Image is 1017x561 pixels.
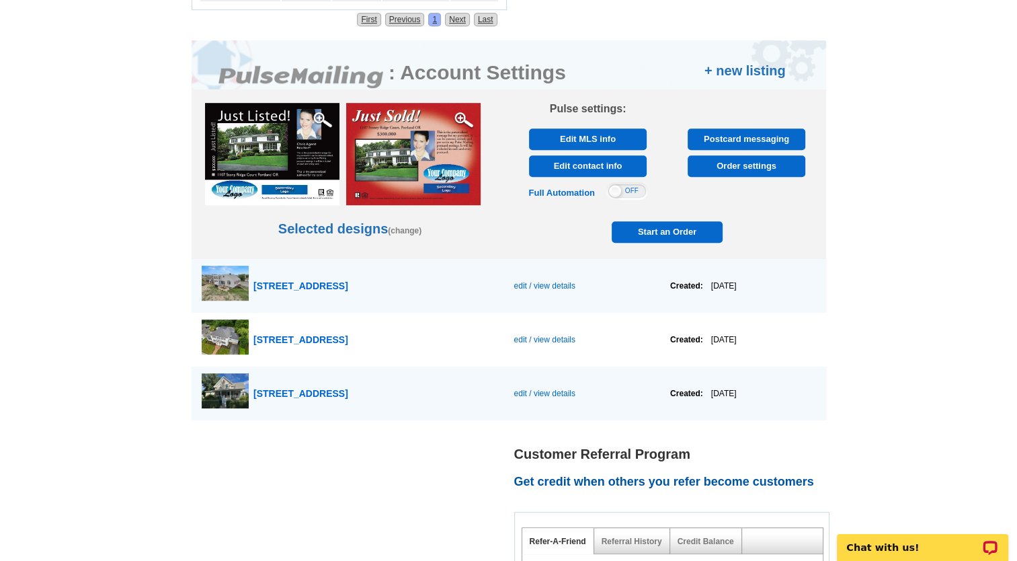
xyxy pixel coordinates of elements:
[357,13,380,26] a: First
[428,13,441,26] a: 1
[218,65,387,89] img: logo.png
[192,259,827,313] a: [STREET_ADDRESS] edit / view details Created:[DATE]
[514,281,575,291] span: edit / view details
[514,475,837,490] h2: Get credit when others you refer become customers
[692,128,801,150] span: Postcard messaging
[253,334,348,345] span: [STREET_ADDRESS]
[615,221,720,243] span: Start an Order
[192,122,509,239] p: Selected designs
[602,537,662,546] a: Referral History
[202,266,249,301] img: thumb-68a67de0807f0.jpg
[530,537,586,546] a: Refer-A-Friend
[688,155,805,177] a: Order settings
[529,128,647,150] a: Edit MLS info
[192,313,827,367] a: [STREET_ADDRESS] edit / view details Created:[DATE]
[670,335,703,344] strong: Created:
[514,389,575,398] span: edit / view details
[313,110,333,130] img: magnify-glass.png
[192,367,827,420] a: [STREET_ADDRESS] edit / view details Created:[DATE]
[205,103,339,205] img: Pulse4_RF_JL_sample.jpg
[529,186,595,200] div: Full Automation
[692,155,801,177] span: Order settings
[514,447,837,461] h1: Customer Referral Program
[612,221,723,243] a: Start an Order
[454,110,474,130] img: magnify-glass.png
[688,128,805,150] a: Postcard messaging
[385,13,425,26] a: Previous
[346,103,481,205] img: Pulse1_js_RF_sample.jpg
[202,373,249,409] img: thumb-68a52da5e06f9.jpg
[703,335,737,344] span: [DATE]
[253,388,348,399] span: [STREET_ADDRESS]
[704,61,786,81] a: + new listing
[202,320,249,354] img: thumb-68a67c8637033.jpg
[388,226,421,235] a: (change)
[703,281,737,291] span: [DATE]
[529,155,647,177] a: Edit contact info
[445,13,470,26] a: Next
[703,389,737,398] span: [DATE]
[522,103,654,115] h3: Pulse settings:
[533,128,643,150] span: Edit MLS info
[474,13,497,26] a: Last
[828,519,1017,561] iframe: LiveChat chat widget
[533,155,643,177] span: Edit contact info
[670,389,703,398] strong: Created:
[670,281,703,291] strong: Created:
[253,280,348,291] span: [STREET_ADDRESS]
[678,537,734,546] a: Credit Balance
[389,61,566,85] h2: : Account Settings
[514,335,575,344] span: edit / view details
